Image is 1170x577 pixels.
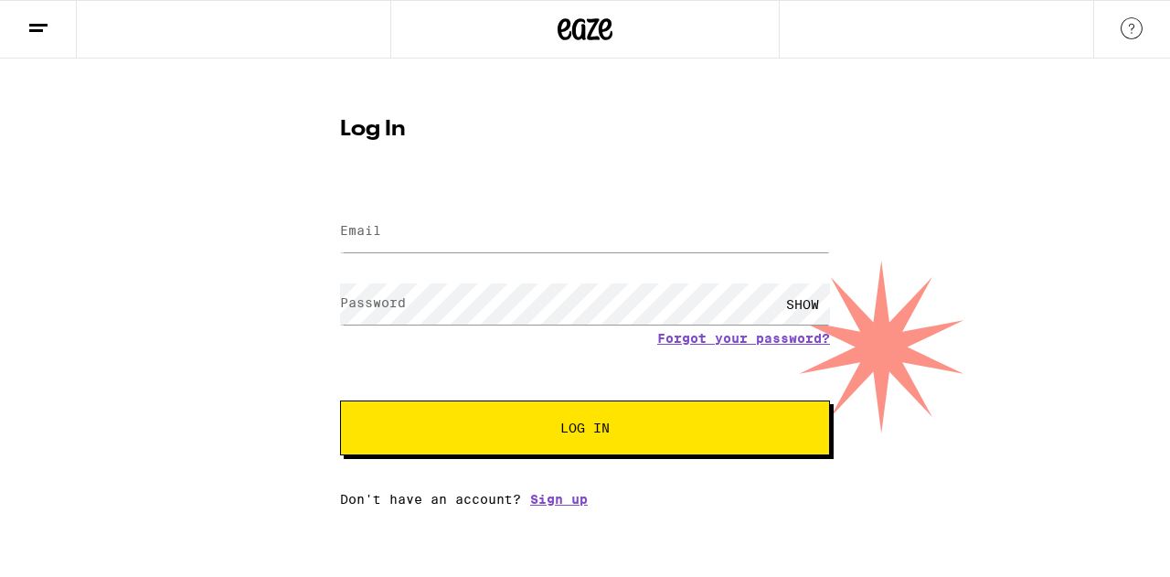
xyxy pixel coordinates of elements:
label: Password [340,295,406,310]
a: Sign up [530,492,588,507]
div: SHOW [775,283,830,325]
span: Log In [560,422,610,434]
input: Email [340,211,830,252]
div: Don't have an account? [340,492,830,507]
button: Log In [340,401,830,455]
a: Forgot your password? [657,331,830,346]
label: Email [340,223,381,238]
h1: Log In [340,119,830,141]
